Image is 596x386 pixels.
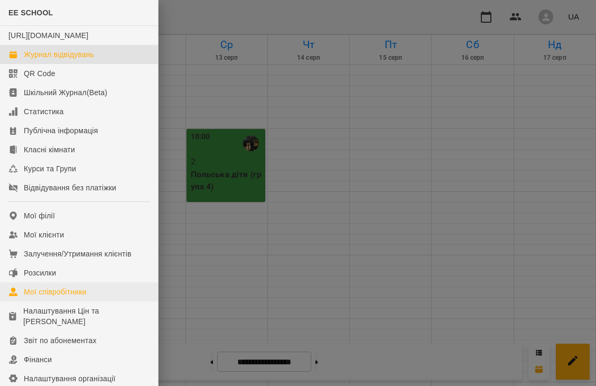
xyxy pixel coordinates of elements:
[24,335,97,346] div: Звіт по абонементах
[24,287,87,297] div: Мої співробітники
[24,106,64,117] div: Статистика
[24,144,75,155] div: Класні кімнати
[24,210,55,221] div: Мої філії
[23,306,150,327] div: Налаштування Цін та [PERSON_NAME]
[24,268,56,278] div: Розсилки
[24,49,94,60] div: Журнал відвідувань
[24,229,64,240] div: Мої клієнти
[8,8,53,17] span: EE SCHOOL
[24,87,107,98] div: Шкільний Журнал(Beta)
[24,182,116,193] div: Відвідування без платіжки
[24,125,98,136] div: Публічна інформація
[24,373,116,384] div: Налаштування організації
[24,163,76,174] div: Курси та Групи
[24,354,52,365] div: Фінанси
[24,68,55,79] div: QR Code
[8,31,88,40] a: [URL][DOMAIN_NAME]
[24,249,132,259] div: Залучення/Утримання клієнтів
